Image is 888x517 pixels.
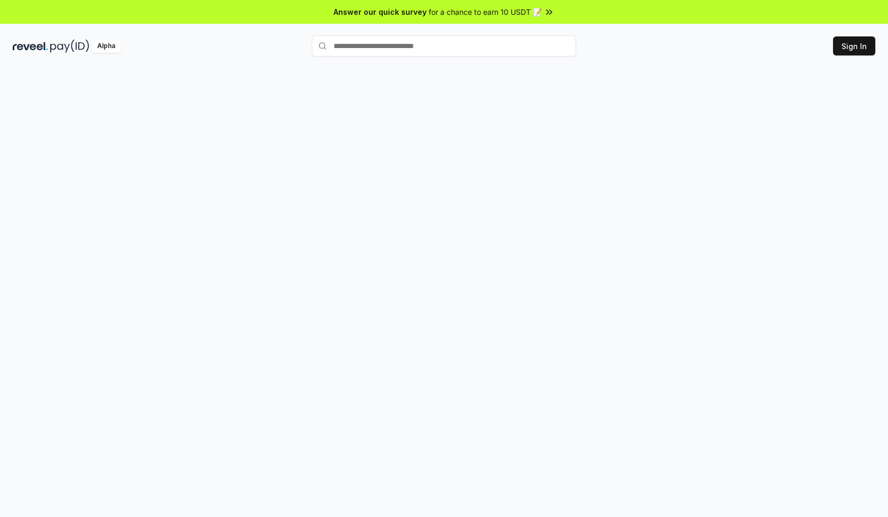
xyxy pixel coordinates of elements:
[334,6,427,17] span: Answer our quick survey
[833,36,875,55] button: Sign In
[13,40,48,53] img: reveel_dark
[50,40,89,53] img: pay_id
[91,40,121,53] div: Alpha
[429,6,542,17] span: for a chance to earn 10 USDT 📝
